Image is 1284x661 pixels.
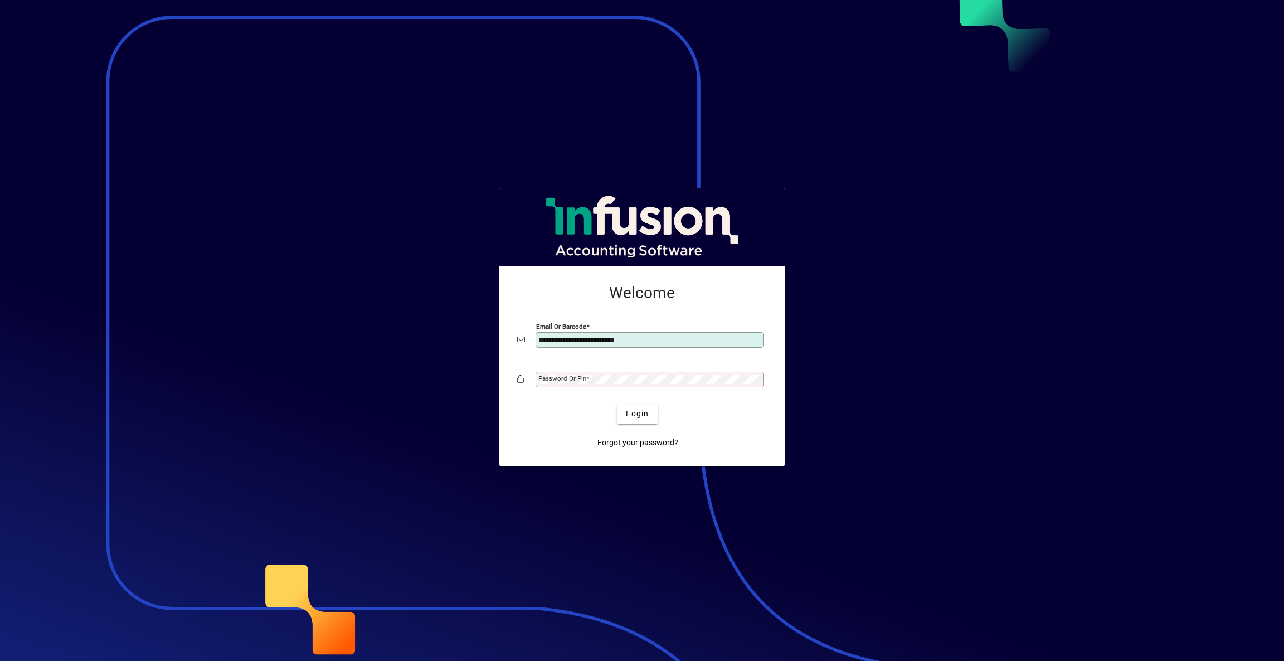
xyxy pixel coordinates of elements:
mat-label: Email or Barcode [536,322,586,330]
a: Forgot your password? [593,433,683,453]
mat-label: Password or Pin [538,375,586,382]
button: Login [617,404,658,424]
h2: Welcome [517,284,767,303]
span: Login [626,408,649,420]
span: Forgot your password? [597,437,678,449]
